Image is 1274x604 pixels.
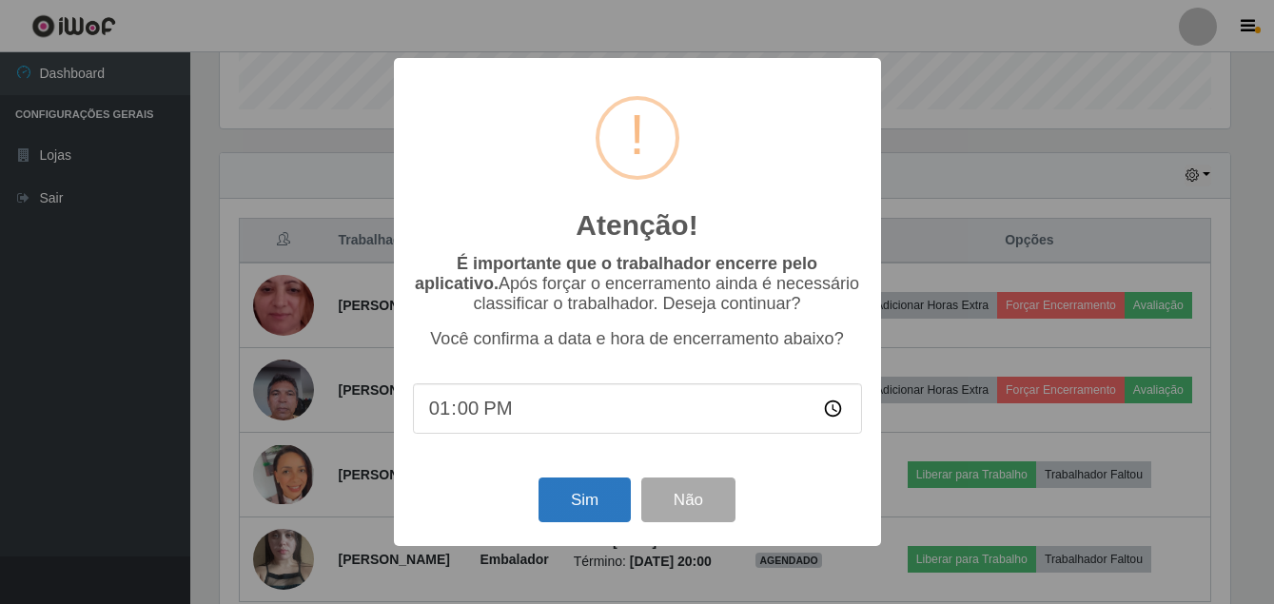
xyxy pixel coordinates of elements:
h2: Atenção! [576,208,697,243]
button: Não [641,477,735,522]
p: Após forçar o encerramento ainda é necessário classificar o trabalhador. Deseja continuar? [413,254,862,314]
button: Sim [539,477,631,522]
b: É importante que o trabalhador encerre pelo aplicativo. [415,254,817,293]
p: Você confirma a data e hora de encerramento abaixo? [413,329,862,349]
